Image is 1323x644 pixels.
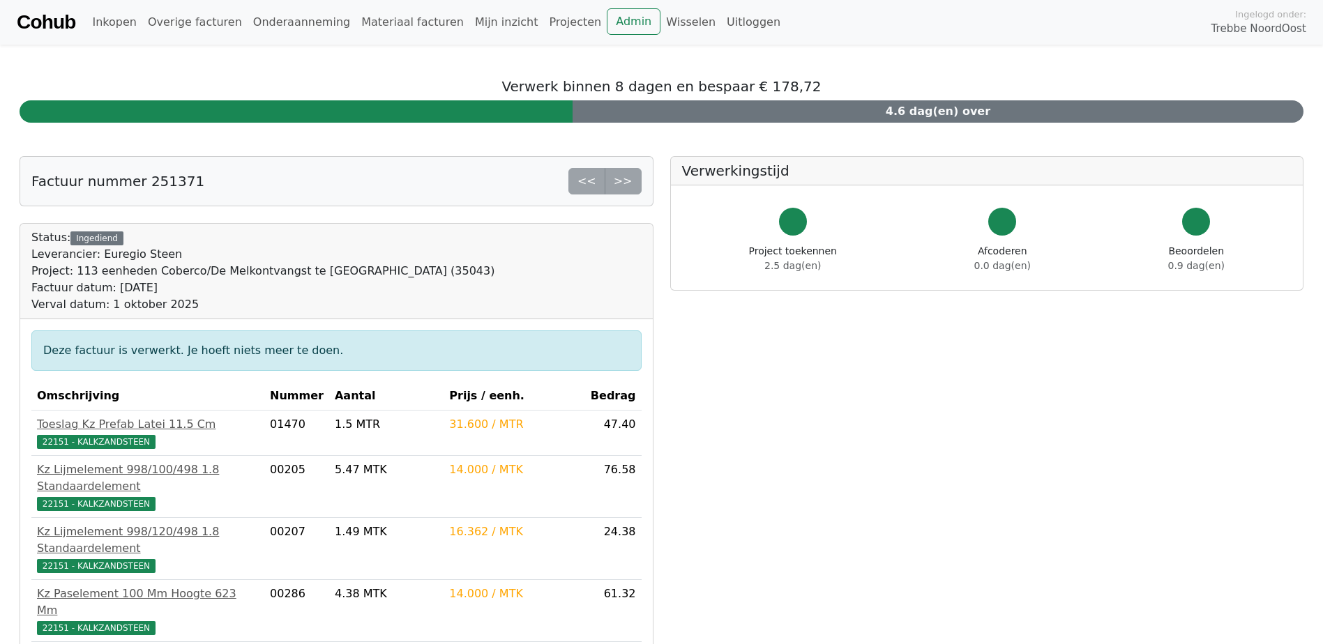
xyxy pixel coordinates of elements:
[974,244,1031,273] div: Afcoderen
[1211,21,1306,37] span: Trebbe NoordOost
[37,523,259,557] div: Kz Lijmelement 998/120/498 1.8 Standaardelement
[264,518,329,580] td: 00207
[264,456,329,518] td: 00205
[31,279,494,296] div: Factuur datum: [DATE]
[1235,8,1306,21] span: Ingelogd onder:
[577,580,641,642] td: 61.32
[31,246,494,263] div: Leverancier: Euregio Steen
[573,100,1303,123] div: 4.6 dag(en) over
[543,8,607,36] a: Projecten
[335,416,438,433] div: 1.5 MTR
[31,263,494,279] div: Project: 113 eenheden Coberco/De Melkontvangst te [GEOGRAPHIC_DATA] (35043)
[721,8,786,36] a: Uitloggen
[577,411,641,456] td: 47.40
[264,580,329,642] td: 00286
[764,260,821,271] span: 2.5 dag(en)
[37,585,259,636] a: Kz Paselement 100 Mm Hoogte 623 Mm22151 - KALKZANDSTEEN
[37,461,259,512] a: Kz Lijmelement 998/100/498 1.8 Standaardelement22151 - KALKZANDSTEEN
[37,497,156,511] span: 22151 - KALKZANDSTEEN
[469,8,544,36] a: Mijn inzicht
[660,8,721,36] a: Wisselen
[449,523,571,540] div: 16.362 / MTK
[31,229,494,313] div: Status:
[449,585,571,602] div: 14.000 / MTK
[577,456,641,518] td: 76.58
[31,382,264,411] th: Omschrijving
[264,411,329,456] td: 01470
[37,416,259,450] a: Toeslag Kz Prefab Latei 11.5 Cm22151 - KALKZANDSTEEN
[37,435,156,449] span: 22151 - KALKZANDSTEEN
[86,8,142,36] a: Inkopen
[449,461,571,478] div: 14.000 / MTK
[449,416,571,433] div: 31.600 / MTR
[37,416,259,433] div: Toeslag Kz Prefab Latei 11.5 Cm
[264,382,329,411] th: Nummer
[37,559,156,573] span: 22151 - KALKZANDSTEEN
[142,8,248,36] a: Overige facturen
[31,330,642,371] div: Deze factuur is verwerkt. Je hoeft niets meer te doen.
[70,231,123,245] div: Ingediend
[356,8,469,36] a: Materiaal facturen
[17,6,75,39] a: Cohub
[37,523,259,574] a: Kz Lijmelement 998/120/498 1.8 Standaardelement22151 - KALKZANDSTEEN
[682,162,1292,179] h5: Verwerkingstijd
[31,173,204,190] h5: Factuur nummer 251371
[248,8,356,36] a: Onderaanneming
[37,585,259,619] div: Kz Paselement 100 Mm Hoogte 623 Mm
[444,382,577,411] th: Prijs / eenh.
[335,523,438,540] div: 1.49 MTK
[577,518,641,580] td: 24.38
[335,461,438,478] div: 5.47 MTK
[1168,244,1225,273] div: Beoordelen
[329,382,444,411] th: Aantal
[37,461,259,495] div: Kz Lijmelement 998/100/498 1.8 Standaardelement
[1168,260,1225,271] span: 0.9 dag(en)
[577,382,641,411] th: Bedrag
[974,260,1031,271] span: 0.0 dag(en)
[37,621,156,635] span: 22151 - KALKZANDSTEEN
[31,296,494,313] div: Verval datum: 1 oktober 2025
[749,244,837,273] div: Project toekennen
[607,8,660,35] a: Admin
[335,585,438,602] div: 4.38 MTK
[20,78,1303,95] h5: Verwerk binnen 8 dagen en bespaar € 178,72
